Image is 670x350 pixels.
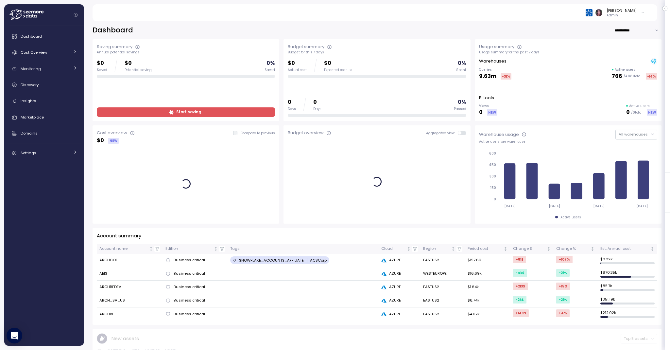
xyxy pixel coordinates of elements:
[7,78,81,91] a: Discovery
[7,146,81,159] a: Settings
[7,30,81,43] a: Dashboard
[490,174,496,178] tspan: 300
[458,98,466,107] p: 0 %
[174,271,205,277] span: Business critical
[230,246,376,252] div: Tags
[426,131,458,135] span: Aggregated view
[465,267,510,281] td: $16.69k
[646,73,657,80] div: -14 %
[465,294,510,307] td: $6.74k
[597,267,657,281] td: $ 870.35k
[624,74,642,79] p: / 4.88k total
[490,186,496,190] tspan: 150
[423,246,450,252] div: Region
[600,246,649,252] div: Est. Annual cost
[288,130,324,136] div: Budget overview
[21,34,42,39] span: Dashboard
[503,247,508,251] div: Not sorted
[421,244,465,254] th: RegionNot sorted
[421,254,465,267] td: EASTUS2
[288,50,466,55] div: Budget for this 7 days
[288,98,296,107] p: 0
[458,59,466,68] p: 0 %
[494,197,496,201] tspan: 0
[501,73,511,80] div: -31 %
[597,294,657,307] td: $ 351.19k
[21,115,44,120] span: Marketplace
[288,59,307,68] p: $0
[421,281,465,294] td: EASTUS2
[479,67,511,72] p: Queries
[556,283,570,290] div: +15 %
[7,328,22,343] div: Open Intercom Messenger
[125,68,152,72] div: Potential saving
[381,298,418,304] div: AZURE
[650,247,655,251] div: Not sorted
[265,68,275,72] div: Saved
[381,311,418,317] div: AZURE
[489,163,496,167] tspan: 450
[597,244,657,254] th: Est. Annual costNot sorted
[97,307,163,321] td: ARCHRE
[513,309,529,317] div: +149 $
[381,271,418,277] div: AZURE
[165,246,213,252] div: Edition
[451,247,455,251] div: Not sorted
[479,58,507,64] p: Warehouses
[487,109,497,116] div: NEW
[465,244,510,254] th: Period costNot sorted
[149,247,153,251] div: Not sorted
[381,284,418,290] div: AZURE
[556,296,570,304] div: -21 %
[21,50,47,55] span: Cost Overview
[381,246,406,252] div: Cloud
[465,281,510,294] td: $1.64k
[479,104,497,108] p: Views
[479,95,494,101] p: BI tools
[489,151,496,156] tspan: 600
[513,296,526,304] div: -2k $
[97,281,163,294] td: ARCHREDEV
[97,294,163,307] td: ARCH_SA_US
[421,294,465,307] td: EASTUS2
[21,82,39,87] span: Discovery
[97,107,275,117] a: Start saving
[313,107,321,111] div: Days
[597,307,657,321] td: $ 212.02k
[21,131,38,136] span: Domains
[554,244,598,254] th: Change %Not sorted
[21,66,41,71] span: Monitoring
[288,107,296,111] div: Days
[99,246,148,252] div: Account name
[125,59,152,68] p: $0
[504,204,516,208] tspan: [DATE]
[324,59,352,68] p: $0
[7,95,81,108] a: Insights
[619,132,648,137] span: All warehouses
[510,244,554,254] th: Change $Not sorted
[546,247,551,251] div: Not sorted
[214,247,218,251] div: Not sorted
[421,267,465,281] td: WESTEUROPE
[97,44,132,50] div: Saving summary
[379,244,421,254] th: CloudNot sorted
[612,72,622,81] p: 766
[560,215,581,220] div: Active users
[637,204,648,208] tspan: [DATE]
[97,130,127,136] div: Cost overview
[7,62,81,75] a: Monitoring
[21,98,36,103] span: Insights
[513,256,526,263] div: +81 $
[97,68,107,72] div: Saved
[174,311,205,317] span: Business critical
[465,307,510,321] td: $4.07k
[241,131,275,136] p: Compare to previous
[108,138,119,144] div: NEW
[468,246,502,252] div: Period cost
[97,232,141,240] p: Account summary
[556,269,570,277] div: -21 %
[174,284,205,290] span: Business critical
[479,139,657,144] div: Active users per warehouse
[597,281,657,294] td: $ 85.7k
[590,247,595,251] div: Not sorted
